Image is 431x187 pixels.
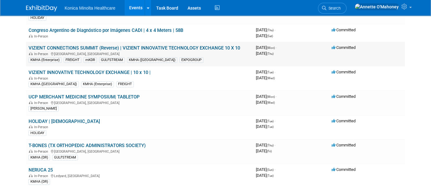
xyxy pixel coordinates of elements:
span: [DATE] [256,100,275,105]
div: HOLIDAY [29,15,46,21]
span: Committed [332,70,356,74]
span: [DATE] [256,167,275,172]
img: In-Person Event [29,34,33,37]
a: HOLIDAY | [DEMOGRAPHIC_DATA] [29,119,100,124]
span: [DATE] [256,76,275,80]
span: (Tue) [267,71,274,74]
span: In-Person [34,34,50,38]
span: (Mon) [267,46,275,50]
span: - [274,70,275,74]
span: (Wed) [267,76,275,80]
div: KMHA ([GEOGRAPHIC_DATA]) [127,57,177,63]
img: In-Person Event [29,174,33,177]
div: FREIGHT [116,81,134,87]
span: (Sun) [267,168,274,172]
span: (Thu) [267,144,274,147]
div: EXPOGROUP [179,57,203,63]
a: Congreso Argentino de Diagnóstico por Imágenes CADI | 4 x 4 Meters | 58B [29,28,183,33]
span: - [276,94,277,99]
span: (Thu) [267,28,274,32]
img: In-Person Event [29,76,33,80]
img: In-Person Event [29,125,33,128]
span: (Tue) [267,125,274,128]
img: In-Person Event [29,101,33,104]
a: NERUCA 25 [29,167,53,173]
span: (Tue) [267,120,274,123]
span: [DATE] [256,119,275,123]
div: HOLIDAY [29,130,46,136]
span: Committed [332,94,356,99]
div: GULFSTREAM [99,57,125,63]
span: Konica Minolta Healthcare [65,6,115,11]
span: [DATE] [256,173,274,178]
div: [GEOGRAPHIC_DATA], [GEOGRAPHIC_DATA] [29,51,251,56]
span: In-Person [34,125,50,129]
span: In-Person [34,174,50,178]
img: In-Person Event [29,150,33,153]
span: Committed [332,143,356,147]
span: [DATE] [256,149,272,153]
span: - [274,28,275,32]
span: [DATE] [256,28,275,32]
span: (Tue) [267,174,274,177]
span: [DATE] [256,70,275,74]
span: (Wed) [267,101,275,104]
span: (Thu) [267,52,274,55]
span: Committed [332,28,356,32]
div: KMHA ([GEOGRAPHIC_DATA]) [29,81,79,87]
div: GULFSTREAM [52,155,78,160]
span: [DATE] [256,94,277,99]
div: KMHA (Enterprise) [81,81,114,87]
span: - [274,143,275,147]
div: KMHA (DR) [29,155,50,160]
span: Committed [332,45,356,50]
div: FREIGHT [64,57,81,63]
a: T-BONES (TX ORTHOPEDIC ADMINISTRATORS SOCIETY) [29,143,146,148]
div: [GEOGRAPHIC_DATA], [GEOGRAPHIC_DATA] [29,149,251,154]
a: Search [318,3,347,14]
span: In-Person [34,52,50,56]
span: - [274,119,275,123]
img: ExhibitDay [26,5,57,11]
span: (Mon) [267,95,275,98]
a: UCP MERCHANT MEDICINE SYMPOSIUM| TABLETOP [29,94,140,100]
span: In-Person [34,150,50,154]
span: In-Person [34,101,50,105]
a: VIZIENT CONNECTIONS SUMMIT (Reverse) | VIZIENT INNOVATIVE TECHNOLOGY EXCHANGE 10 X 10 [29,45,240,51]
img: In-Person Event [29,52,33,55]
span: - [276,45,277,50]
div: [GEOGRAPHIC_DATA], [GEOGRAPHIC_DATA] [29,100,251,105]
span: [DATE] [256,45,277,50]
span: In-Person [34,76,50,80]
span: [DATE] [256,33,273,38]
span: (Fri) [267,150,272,153]
span: Committed [332,119,356,123]
span: (Sat) [267,34,273,38]
a: VIZIENT INNOVATIVE TECHNOLOGY EXCHANGE | 10 x 10 | [29,70,151,75]
div: KMHA (Enterprise) [29,57,61,63]
div: [PERSON_NAME] [29,106,59,111]
img: Annette O'Mahoney [355,3,399,10]
span: - [274,167,275,172]
div: KMHA (DR) [29,179,50,185]
div: mKDR [84,57,97,63]
div: Ledyard, [GEOGRAPHIC_DATA] [29,173,251,178]
span: Search [326,6,341,11]
span: Committed [332,167,356,172]
span: [DATE] [256,143,275,147]
span: [DATE] [256,124,274,129]
span: [DATE] [256,51,274,56]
